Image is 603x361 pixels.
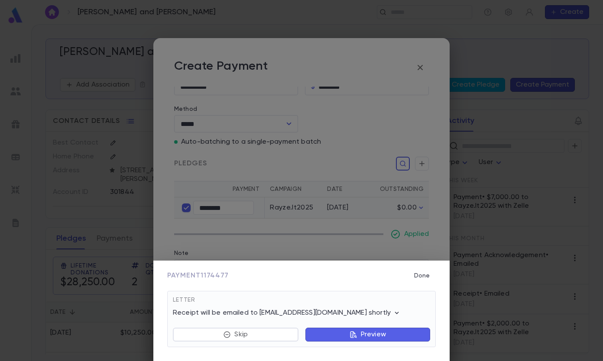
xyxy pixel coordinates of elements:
[361,330,386,339] p: Preview
[173,309,401,317] p: Receipt will be emailed to [EMAIL_ADDRESS][DOMAIN_NAME] shortly
[408,268,436,284] button: Done
[305,328,430,342] button: Preview
[173,328,298,342] button: Skip
[167,271,229,280] span: Payment 1174477
[234,330,248,339] p: Skip
[173,297,430,309] div: Letter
